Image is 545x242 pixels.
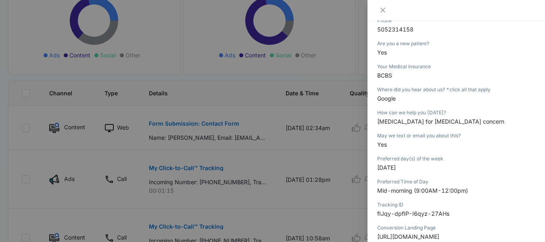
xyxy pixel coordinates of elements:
span: close [380,7,386,13]
span: Mid-morning (9:00AM-12:00pm) [377,187,468,194]
div: Preferred Time of Day [377,178,535,185]
span: [URL][DOMAIN_NAME] [377,233,439,240]
div: Preferred day(s) of the week [377,155,535,162]
span: [DATE] [377,164,396,171]
div: Conversion Landing Page [377,224,535,231]
div: Are you a new patient? [377,40,535,47]
div: How can we help you [DATE]? [377,109,535,116]
span: [MEDICAL_DATA] for [MEDICAL_DATA] concern [377,118,504,125]
span: Yes [377,49,387,56]
div: Where did you hear about us? *click all that apply [377,86,535,93]
div: Your Medical Insurance [377,63,535,70]
span: 5052314158 [377,26,413,33]
button: Close [377,6,388,14]
div: Tracking ID [377,201,535,208]
span: fIJqy-dpfIP-I6qyz-27AHs [377,210,449,217]
span: BCBS [377,72,392,79]
div: May we text or email you about this? [377,132,535,139]
div: Phone [377,17,535,24]
span: Google [377,95,396,102]
span: Yes [377,141,387,148]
